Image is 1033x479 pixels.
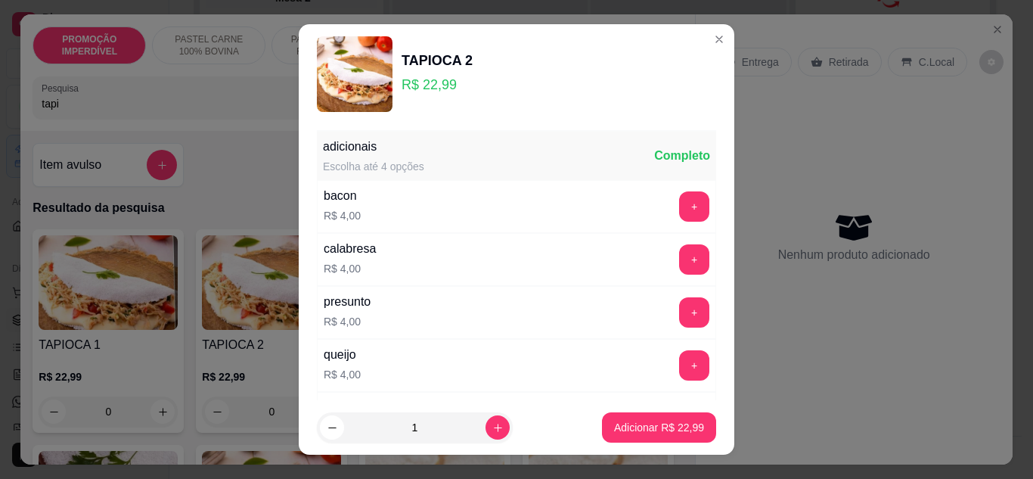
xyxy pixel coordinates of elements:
p: R$ 4,00 [324,208,361,223]
p: R$ 4,00 [324,314,371,329]
div: calabresa [324,240,376,258]
button: Close [707,27,731,51]
p: R$ 4,00 [324,261,376,276]
div: presunto [324,293,371,311]
div: queijo [324,346,361,364]
button: Adicionar R$ 22,99 [602,412,716,443]
button: add [679,350,709,381]
img: product-image [317,36,392,112]
div: adicionais [323,138,424,156]
p: R$ 4,00 [324,367,361,382]
div: bacon [324,187,361,205]
div: catupiry [324,399,366,417]
p: R$ 22,99 [402,74,473,95]
div: Escolha até 4 opções [323,159,424,174]
div: TAPIOCA 2 [402,50,473,71]
button: add [679,244,709,275]
button: add [679,297,709,328]
button: increase-product-quantity [485,415,510,440]
button: add [679,191,709,222]
div: Completo [654,147,710,165]
button: decrease-product-quantity [320,415,344,440]
p: Adicionar R$ 22,99 [614,420,704,435]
